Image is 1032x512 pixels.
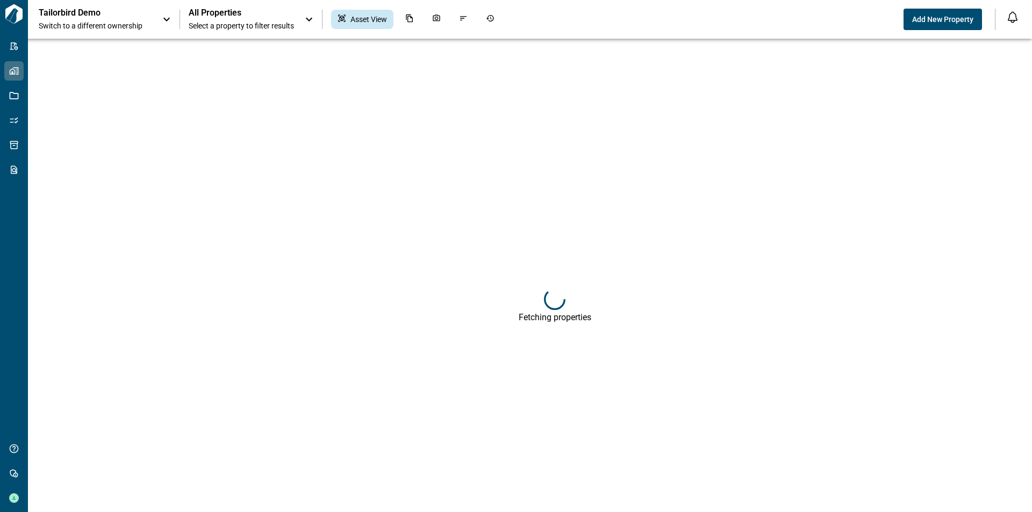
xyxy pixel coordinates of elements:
p: Tailorbird Demo [39,8,135,18]
button: Open notification feed [1004,9,1021,26]
div: Job History [479,10,501,29]
span: Add New Property [912,14,973,25]
div: Asset View [331,10,393,29]
span: Asset View [350,14,387,25]
div: Documents [399,10,420,29]
div: Photos [426,10,447,29]
span: All Properties [189,8,294,18]
div: Issues & Info [453,10,474,29]
button: Add New Property [904,9,982,30]
span: Switch to a different ownership [39,20,152,31]
div: Fetching properties [519,312,591,322]
span: Select a property to filter results [189,20,294,31]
